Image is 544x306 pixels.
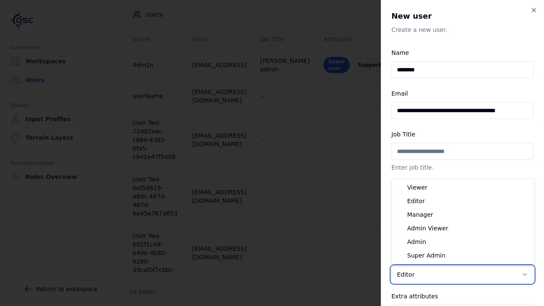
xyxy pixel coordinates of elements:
[407,197,425,205] span: Editor
[407,251,445,260] span: Super Admin
[407,238,426,246] span: Admin
[407,183,428,192] span: Viewer
[407,224,448,232] span: Admin Viewer
[407,210,433,219] span: Manager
